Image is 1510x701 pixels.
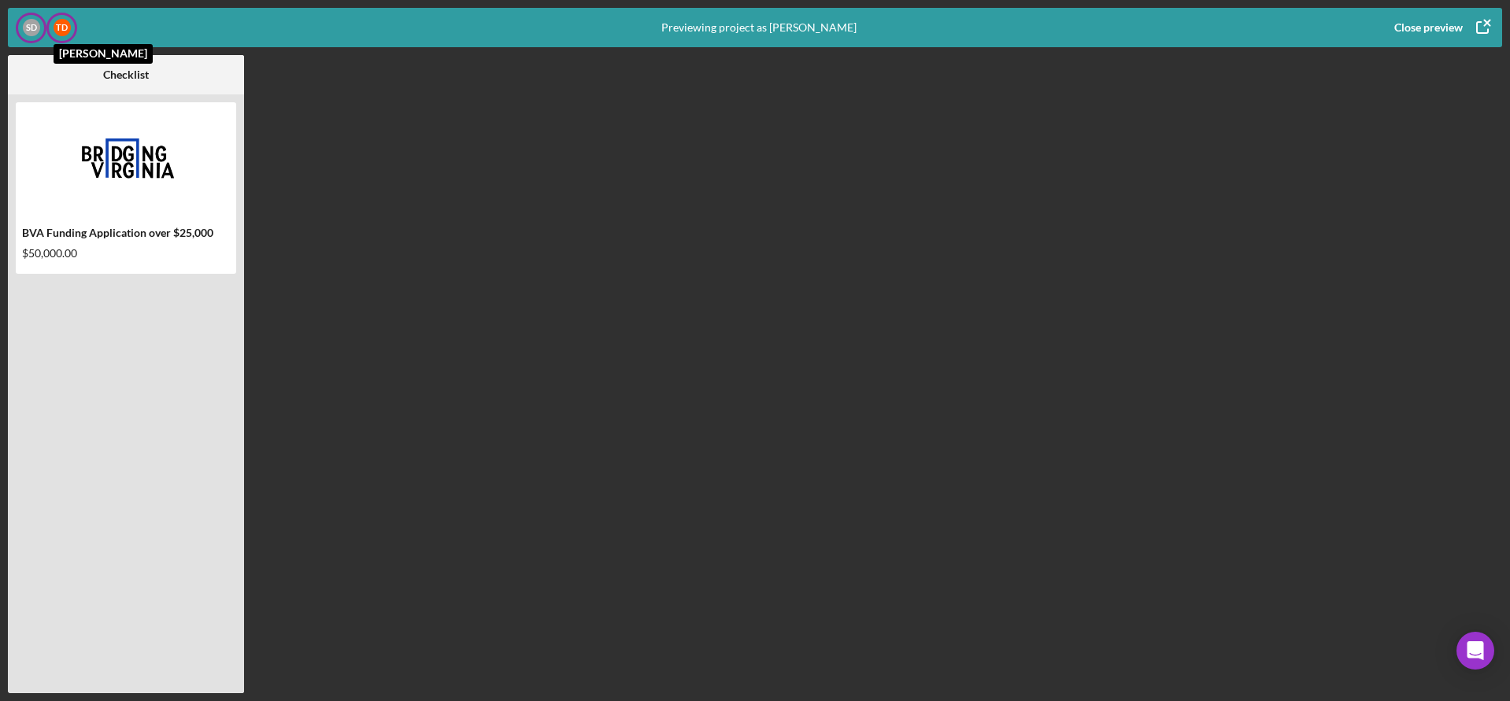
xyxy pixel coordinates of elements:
div: Open Intercom Messenger [1456,632,1494,670]
div: Close preview [1394,12,1463,43]
b: Checklist [103,68,149,81]
div: S D [23,19,40,36]
button: Close preview [1379,12,1502,43]
div: Previewing project as [PERSON_NAME] [661,8,857,47]
div: BVA Funding Application over $25,000 [22,227,230,239]
div: $50,000.00 [22,247,230,260]
img: Product logo [16,110,236,205]
div: T D [54,19,71,36]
